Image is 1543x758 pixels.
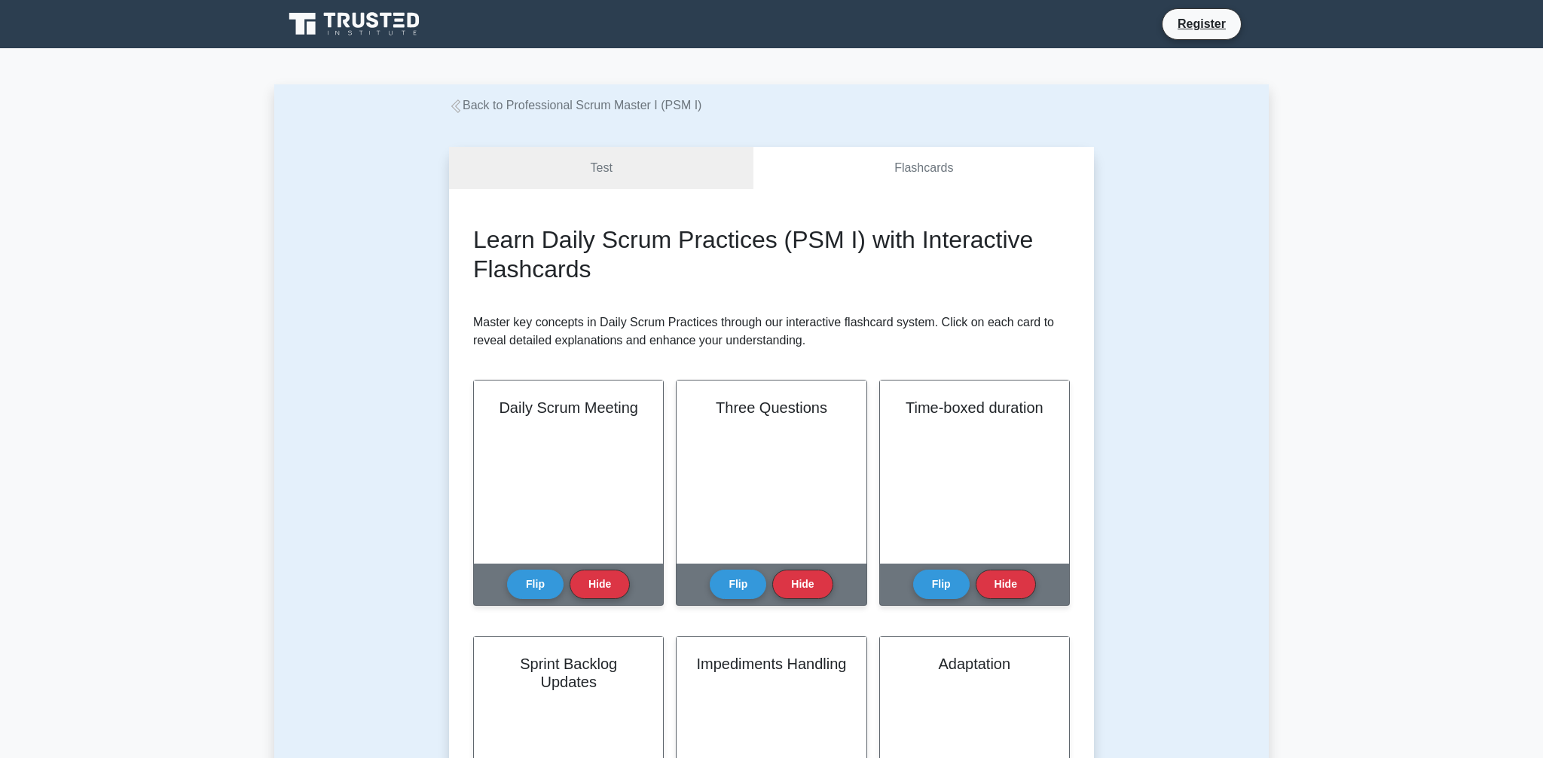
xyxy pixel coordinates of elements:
a: Back to Professional Scrum Master I (PSM I) [449,99,701,112]
button: Hide [772,570,833,599]
button: Flip [913,570,970,599]
h2: Learn Daily Scrum Practices (PSM I) with Interactive Flashcards [473,225,1070,283]
h2: Daily Scrum Meeting [492,399,645,417]
button: Hide [570,570,630,599]
h2: Impediments Handling [695,655,848,673]
h2: Time-boxed duration [898,399,1051,417]
h2: Sprint Backlog Updates [492,655,645,691]
a: Test [449,147,753,190]
button: Flip [507,570,564,599]
h2: Three Questions [695,399,848,417]
button: Hide [976,570,1036,599]
p: Master key concepts in Daily Scrum Practices through our interactive flashcard system. Click on e... [473,313,1070,350]
h2: Adaptation [898,655,1051,673]
a: Flashcards [753,147,1094,190]
button: Flip [710,570,766,599]
a: Register [1169,14,1235,33]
